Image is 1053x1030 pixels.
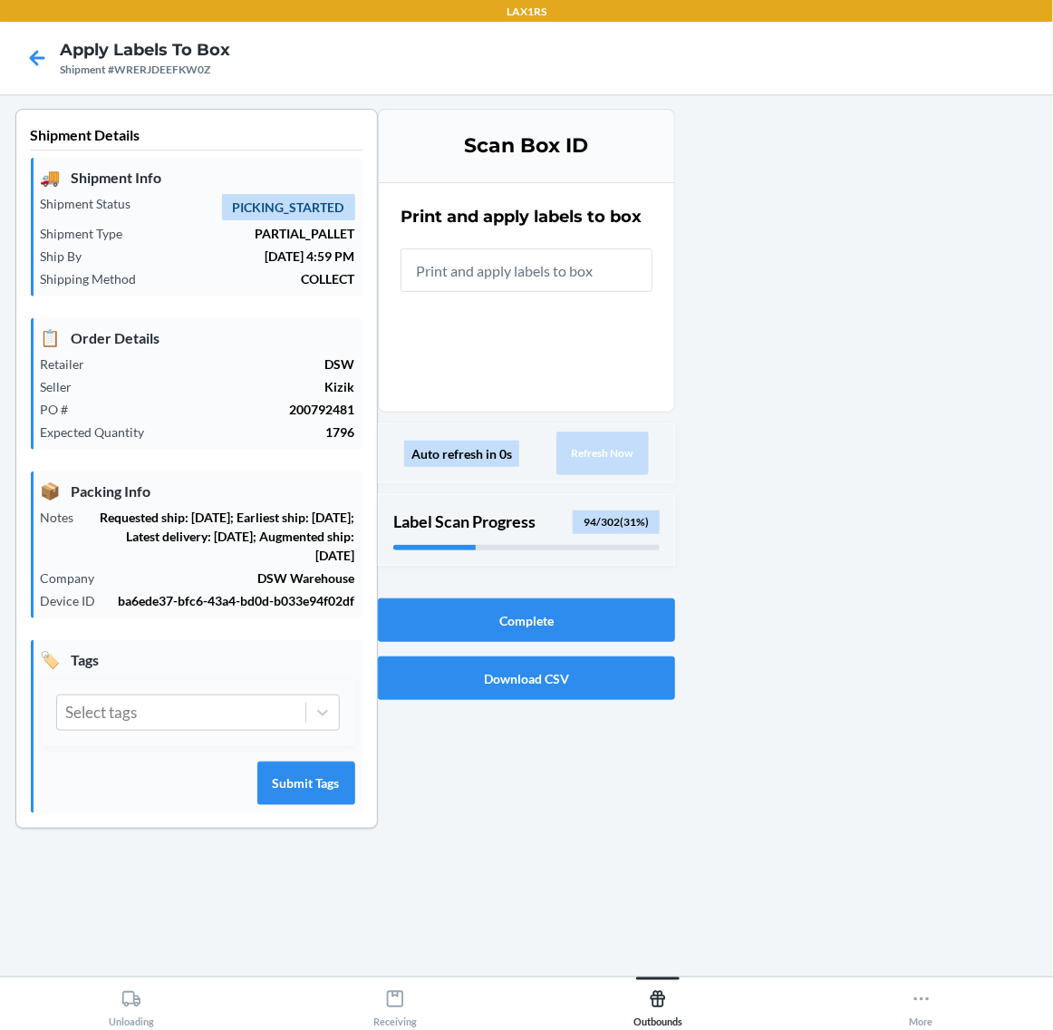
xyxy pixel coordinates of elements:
p: Packing Info [41,479,355,503]
div: Select tags [66,701,138,724]
p: 1796 [159,423,355,442]
button: Download CSV [378,656,675,700]
button: Submit Tags [257,762,355,805]
p: Shipment Type [41,224,138,243]
p: Expected Quantity [41,423,159,442]
p: Notes [41,508,89,527]
p: Device ID [41,591,111,610]
p: Ship By [41,247,97,266]
p: DSW Warehouse [110,568,355,588]
p: LAX1RS [507,4,546,20]
p: Company [41,568,110,588]
div: 94 / 302 ( 31 %) [573,510,660,534]
input: Print and apply labels to box [401,248,652,292]
p: DSW [100,355,355,374]
span: 📋 [41,326,61,350]
button: Receiving [264,977,527,1027]
div: Shipment #WRERJDEEFKW0Z [60,62,230,78]
p: Shipment Status [41,194,146,213]
div: More [910,982,933,1027]
h4: Apply Labels to Box [60,38,230,62]
p: PARTIAL_PALLET [138,224,355,243]
span: 🏷️ [41,647,61,672]
button: Complete [378,598,675,642]
span: 📦 [41,479,61,503]
p: Kizik [87,377,355,396]
div: Outbounds [633,982,682,1027]
p: COLLECT [151,269,355,288]
div: Unloading [109,982,154,1027]
p: ba6ede37-bfc6-43a4-bd0d-b033e94f02df [111,591,355,610]
p: Requested ship: [DATE]; Earliest ship: [DATE]; Latest delivery: [DATE]; Augmented ship: [DATE] [89,508,355,565]
p: Shipping Method [41,269,151,288]
h3: Scan Box ID [401,131,652,160]
p: Label Scan Progress [393,510,536,534]
p: Shipment Info [41,165,355,189]
button: Refresh Now [556,432,649,475]
p: [DATE] 4:59 PM [97,247,355,266]
p: Seller [41,377,87,396]
p: 200792481 [83,400,355,419]
button: Outbounds [526,977,790,1027]
h2: Print and apply labels to box [401,205,642,228]
p: Order Details [41,326,355,350]
p: Shipment Details [31,124,362,151]
p: PO # [41,400,83,419]
div: Auto refresh in 0s [404,441,519,467]
div: Receiving [373,982,417,1027]
p: Retailer [41,355,100,374]
p: Tags [41,647,355,672]
span: PICKING_STARTED [222,194,355,220]
span: 🚚 [41,165,61,189]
